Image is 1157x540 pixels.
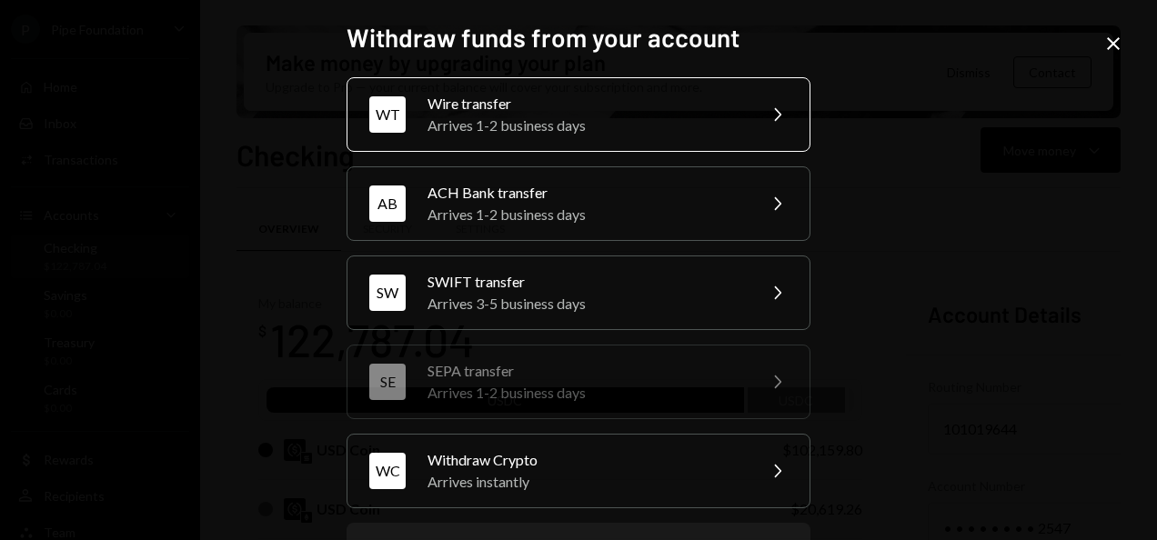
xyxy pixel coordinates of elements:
button: SESEPA transferArrives 1-2 business days [347,345,810,419]
div: Arrives instantly [428,471,744,493]
div: Arrives 1-2 business days [428,204,744,225]
button: ABACH Bank transferArrives 1-2 business days [347,166,810,241]
div: WC [369,453,406,489]
div: WT [369,96,406,133]
div: SEPA transfer [428,360,744,382]
div: ACH Bank transfer [428,182,744,204]
div: Arrives 3-5 business days [428,293,744,315]
div: Arrives 1-2 business days [428,382,744,404]
div: Wire transfer [428,93,744,115]
div: SWIFT transfer [428,271,744,293]
div: AB [369,185,406,222]
button: SWSWIFT transferArrives 3-5 business days [347,255,810,330]
div: SE [369,364,406,400]
div: Withdraw Crypto [428,449,744,471]
div: Arrives 1-2 business days [428,115,744,136]
button: WTWire transferArrives 1-2 business days [347,77,810,152]
h2: Withdraw funds from your account [347,20,810,55]
button: WCWithdraw CryptoArrives instantly [347,434,810,508]
div: SW [369,275,406,311]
